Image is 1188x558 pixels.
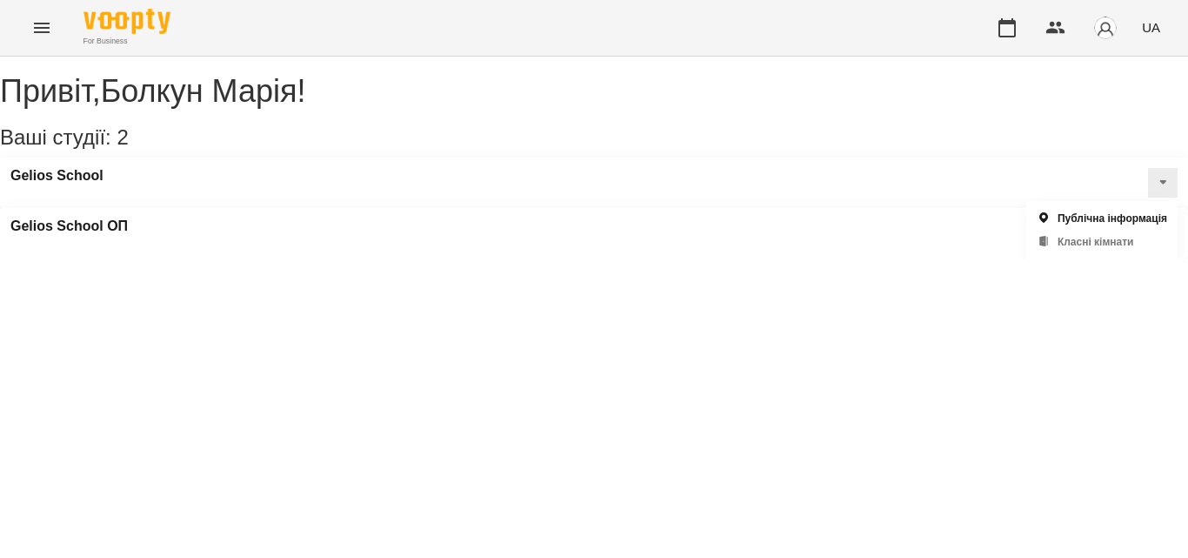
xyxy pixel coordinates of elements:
span: 2 [117,125,128,149]
span: For Business [83,36,170,47]
button: UA [1135,11,1167,44]
a: Gelios School [10,168,103,184]
img: Voopty Logo [83,9,170,34]
img: avatar_s.png [1093,16,1118,40]
span: UA [1142,18,1160,37]
span: Публічна інформація [1058,212,1167,226]
span: Класні кімнати [1058,235,1134,250]
a: Gelios School ОП [10,218,128,234]
button: Menu [21,7,63,49]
